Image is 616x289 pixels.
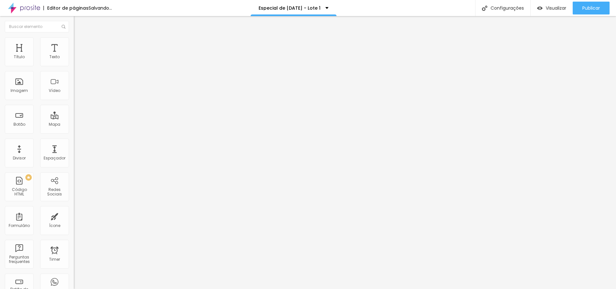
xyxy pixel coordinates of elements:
[44,156,65,160] div: Espaçador
[11,88,28,93] div: Imagem
[6,187,32,197] div: Código HTML
[49,257,60,262] div: Timer
[14,55,25,59] div: Título
[9,223,30,228] div: Formulário
[573,2,610,14] button: Publicar
[62,25,65,29] img: Icone
[49,223,60,228] div: Ícone
[42,187,67,197] div: Redes Sociais
[5,21,69,32] input: Buscar elemento
[13,122,25,127] div: Botão
[43,6,89,10] div: Editor de páginas
[531,2,573,14] button: Visualizar
[259,6,321,10] p: Especial de [DATE] - Lote 1
[89,6,112,10] div: Salvando...
[6,255,32,264] div: Perguntas frequentes
[49,122,60,127] div: Mapa
[546,5,566,11] span: Visualizar
[537,5,543,11] img: view-1.svg
[49,88,60,93] div: Vídeo
[482,5,487,11] img: Icone
[49,55,60,59] div: Texto
[13,156,26,160] div: Divisor
[582,5,600,11] span: Publicar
